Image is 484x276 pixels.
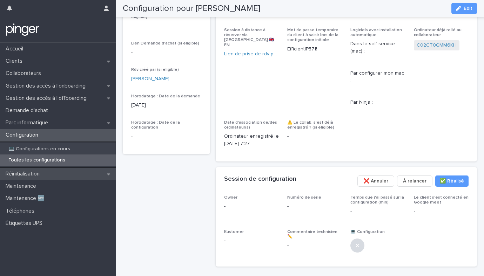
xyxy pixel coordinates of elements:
p: Collaborateurs [3,70,47,77]
p: Maintenance 🆕 [3,195,50,202]
span: Commentaire technicien ✏️ [287,230,339,239]
button: À relancer [397,175,432,187]
button: Edit [451,3,477,14]
span: Edit [464,6,472,11]
span: ❌ Annuler [363,178,388,185]
p: Gestion des accès à l’onboarding [3,83,91,89]
p: Ordinateur enregistré le [DATE] 7:27 [224,133,279,147]
p: Clients [3,58,28,64]
p: - [287,203,289,210]
h2: Session de configuration [224,175,296,183]
span: Session à distance à réserver via [GEOGRAPHIC_DATA] 🇬🇧EN [224,28,274,47]
p: Toutes les configurations [3,157,71,163]
p: - [287,133,342,140]
span: Logiciels avec installation automatique [350,28,402,37]
p: Gestion des accès à l’offboarding [3,95,92,102]
span: ✅​ Réalisé [440,178,464,185]
p: - [224,203,279,210]
span: Rdv créé par (si eligible) [131,68,179,72]
a: [PERSON_NAME] [131,75,169,83]
span: Horodatage : Date de la demande [131,94,200,98]
span: Lien Demande d'achat (si eligible) [131,41,199,46]
button: ✅​ Réalisé [435,175,469,187]
p: - [414,208,469,215]
p: - [131,22,202,30]
span: Temps que j'ai passé sur la configuration (min) [350,195,404,205]
span: Numéro de série [287,195,321,200]
p: - [131,49,202,56]
button: ❌ Annuler [357,175,394,187]
span: Mot de passe temporaire du client à saisir lors de la configuration initiale [287,28,338,42]
p: - [350,208,405,215]
p: 💻 Configurations en cours [3,146,76,152]
span: ⚠️ Le collab. s'est déjà enregistré ? (si eligible) [287,120,334,130]
p: Maintenance [3,183,42,189]
p: - [131,133,202,140]
a: C02CT0GMM6KH [417,42,457,49]
p: Configuration [3,132,44,138]
h2: Configuration pour [PERSON_NAME] [123,4,260,14]
p: Demande d'achat [3,107,54,114]
p: Téléphones [3,208,40,214]
span: Kustomer [224,230,244,234]
p: EfficientIP571! [287,46,342,53]
span: Le client s’est connecté en Google meet [414,195,469,205]
img: mTgBEunGTSyRkCgitkcU [6,23,40,37]
span: Horodatage : Date de la configuration [131,120,180,130]
p: Accueil [3,46,29,52]
span: 💻 Configuration [350,230,385,234]
p: Réinitialisation [3,171,45,177]
span: Date d'association de/des ordinateur(s) [224,120,277,130]
p: - [287,242,342,249]
span: Owner [224,195,237,200]
span: À relancer [403,178,426,185]
p: Étiquettes UPS [3,220,48,227]
p: Dans le self-service (mac) : Par configurer mon mac : Par Ninja : [350,40,405,106]
p: - [224,237,279,244]
p: Parc informatique [3,119,54,126]
a: Lien de prise de rdv pour le client [224,51,300,56]
span: Ordinateur déjà relié au collaborateur [414,28,462,37]
p: [DATE] [131,102,202,109]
